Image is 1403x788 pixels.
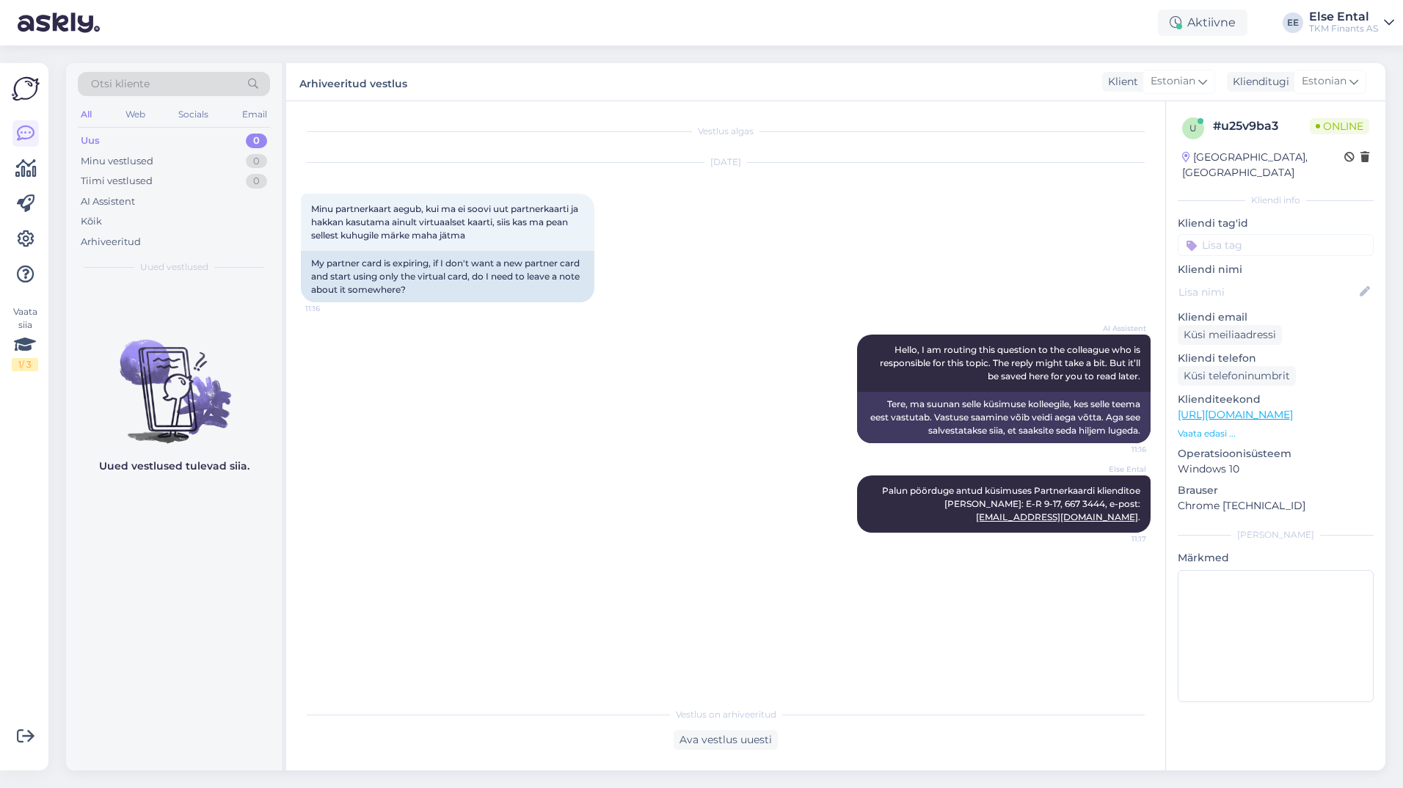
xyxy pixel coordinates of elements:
[1178,550,1374,566] p: Märkmed
[81,154,153,169] div: Minu vestlused
[1158,10,1247,36] div: Aktiivne
[882,485,1143,522] span: Palun pöörduge antud küsimuses Partnerkaardi klienditoe [PERSON_NAME]: E-R 9-17, 667 3444, e-post: .
[12,305,38,371] div: Vaata siia
[301,125,1151,138] div: Vestlus algas
[301,251,594,302] div: My partner card is expiring, if I don't want a new partner card and start using only the virtual ...
[1178,408,1293,421] a: [URL][DOMAIN_NAME]
[81,194,135,209] div: AI Assistent
[1213,117,1310,135] div: # u25v9ba3
[1178,366,1296,386] div: Küsi telefoninumbrit
[1178,498,1374,514] p: Chrome [TECHNICAL_ID]
[140,260,208,274] span: Uued vestlused
[1302,73,1346,90] span: Estonian
[1178,427,1374,440] p: Vaata edasi ...
[880,344,1143,382] span: Hello, I am routing this question to the colleague who is responsible for this topic. The reply m...
[299,72,407,92] label: Arhiveeritud vestlus
[1102,74,1138,90] div: Klient
[1178,310,1374,325] p: Kliendi email
[1091,323,1146,334] span: AI Assistent
[91,76,150,92] span: Otsi kliente
[1283,12,1303,33] div: EE
[1310,118,1369,134] span: Online
[1091,464,1146,475] span: Else Ental
[1182,150,1344,180] div: [GEOGRAPHIC_DATA], [GEOGRAPHIC_DATA]
[1178,462,1374,477] p: Windows 10
[674,730,778,750] div: Ava vestlus uuesti
[1189,123,1197,134] span: u
[1178,483,1374,498] p: Brauser
[12,75,40,103] img: Askly Logo
[1091,444,1146,455] span: 11:16
[239,105,270,124] div: Email
[246,174,267,189] div: 0
[12,358,38,371] div: 1 / 3
[1151,73,1195,90] span: Estonian
[1309,11,1394,34] a: Else EntalTKM Finants AS
[1178,325,1282,345] div: Küsi meiliaadressi
[311,203,580,241] span: Minu partnerkaart aegub, kui ma ei soovi uut partnerkaarti ja hakkan kasutama ainult virtuaalset ...
[175,105,211,124] div: Socials
[246,134,267,148] div: 0
[1309,23,1378,34] div: TKM Finants AS
[246,154,267,169] div: 0
[1178,392,1374,407] p: Klienditeekond
[305,303,360,314] span: 11:16
[81,134,100,148] div: Uus
[1091,533,1146,544] span: 11:17
[1227,74,1289,90] div: Klienditugi
[1178,528,1374,541] div: [PERSON_NAME]
[81,235,141,249] div: Arhiveeritud
[123,105,148,124] div: Web
[1178,284,1357,300] input: Lisa nimi
[1178,234,1374,256] input: Lisa tag
[99,459,249,474] p: Uued vestlused tulevad siia.
[78,105,95,124] div: All
[976,511,1138,522] a: [EMAIL_ADDRESS][DOMAIN_NAME]
[676,708,776,721] span: Vestlus on arhiveeritud
[1178,446,1374,462] p: Operatsioonisüsteem
[1178,351,1374,366] p: Kliendi telefon
[66,313,282,445] img: No chats
[857,392,1151,443] div: Tere, ma suunan selle küsimuse kolleegile, kes selle teema eest vastutab. Vastuse saamine võib ve...
[81,174,153,189] div: Tiimi vestlused
[1178,216,1374,231] p: Kliendi tag'id
[1309,11,1378,23] div: Else Ental
[1178,194,1374,207] div: Kliendi info
[301,156,1151,169] div: [DATE]
[1178,262,1374,277] p: Kliendi nimi
[81,214,102,229] div: Kõik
